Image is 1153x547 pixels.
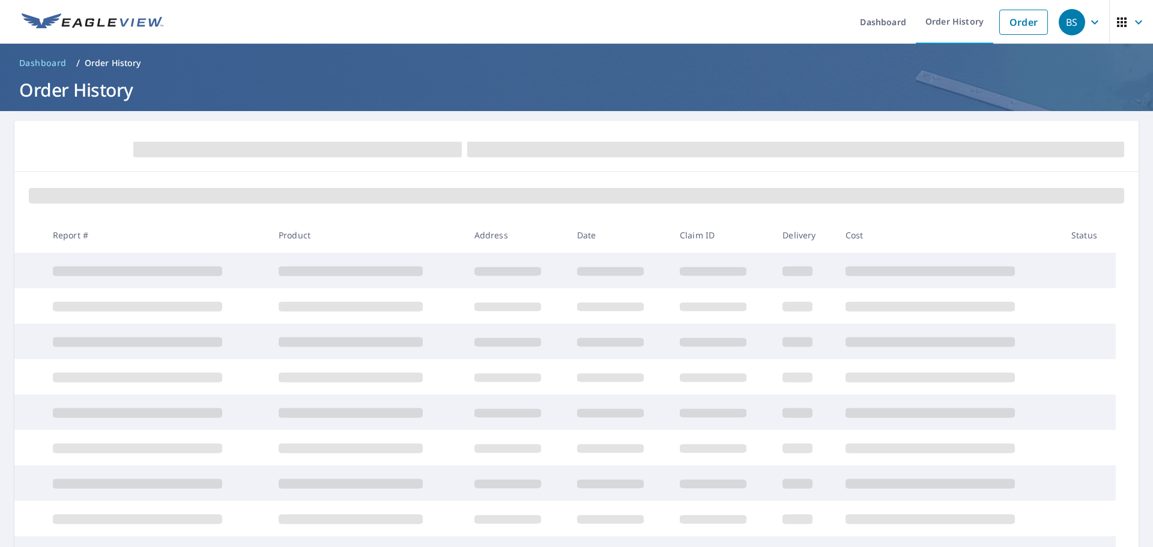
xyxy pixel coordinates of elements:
a: Order [999,10,1048,35]
th: Address [465,217,567,253]
p: Order History [85,57,141,69]
th: Cost [836,217,1062,253]
th: Status [1062,217,1116,253]
th: Claim ID [670,217,773,253]
h1: Order History [14,77,1139,102]
span: Dashboard [19,57,67,69]
li: / [76,56,80,70]
th: Report # [43,217,269,253]
th: Date [567,217,670,253]
nav: breadcrumb [14,53,1139,73]
div: BS [1059,9,1085,35]
a: Dashboard [14,53,71,73]
th: Product [269,217,465,253]
th: Delivery [773,217,835,253]
img: EV Logo [22,13,163,31]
